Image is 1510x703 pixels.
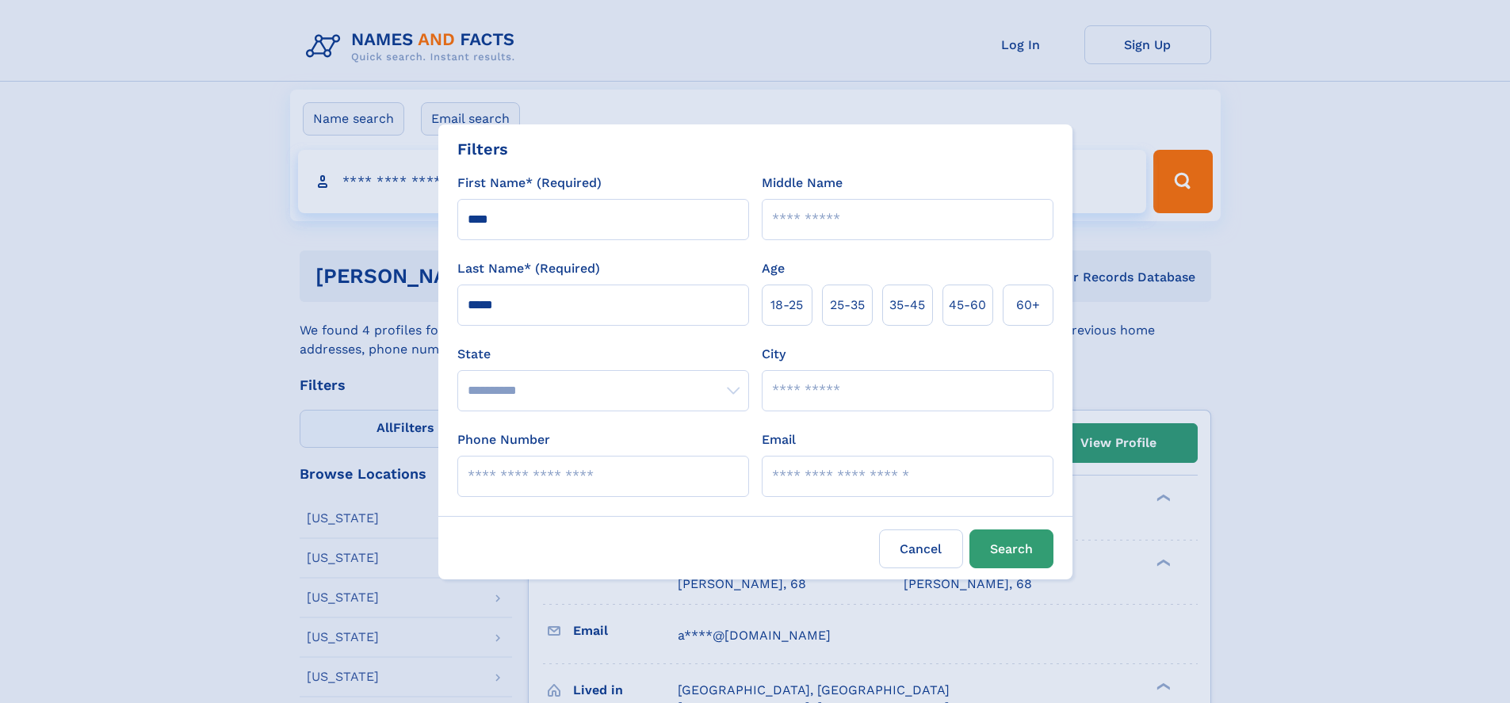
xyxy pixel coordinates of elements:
[762,345,786,364] label: City
[457,174,602,193] label: First Name* (Required)
[457,259,600,278] label: Last Name* (Required)
[762,430,796,449] label: Email
[762,259,785,278] label: Age
[889,296,925,315] span: 35‑45
[1016,296,1040,315] span: 60+
[770,296,803,315] span: 18‑25
[879,529,963,568] label: Cancel
[969,529,1053,568] button: Search
[457,345,749,364] label: State
[762,174,843,193] label: Middle Name
[949,296,986,315] span: 45‑60
[457,430,550,449] label: Phone Number
[830,296,865,315] span: 25‑35
[457,137,508,161] div: Filters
